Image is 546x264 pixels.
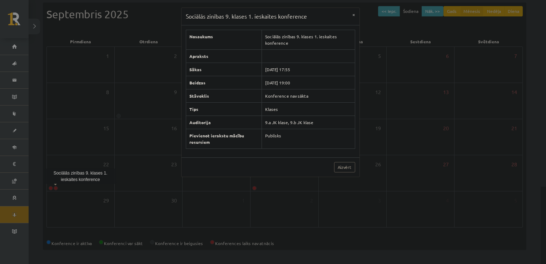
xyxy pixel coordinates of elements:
[186,12,307,21] h3: Sociālās zinības 9. klases 1. ieskaites konference
[186,116,262,129] th: Auditorija
[186,76,262,89] th: Beidzas
[186,89,262,102] th: Stāvoklis
[186,129,262,148] th: Pievienot ierakstu mācību resursiem
[186,63,262,76] th: Sākas
[262,76,355,89] td: [DATE] 19:00
[262,129,355,148] td: Publisks
[262,89,355,102] td: Konference nav sākta
[45,169,116,184] div: Sociālās zinības 9. klases 1. ieskaites konference
[348,8,359,21] button: ×
[186,30,262,49] th: Nosaukums
[334,162,355,172] a: Aizvērt
[186,102,262,116] th: Tips
[186,49,262,63] th: Apraksts
[262,30,355,49] td: Sociālās zinības 9. klases 1. ieskaites konference
[262,116,355,129] td: 9.a JK klase, 9.b JK klase
[262,63,355,76] td: [DATE] 17:55
[262,102,355,116] td: Klases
